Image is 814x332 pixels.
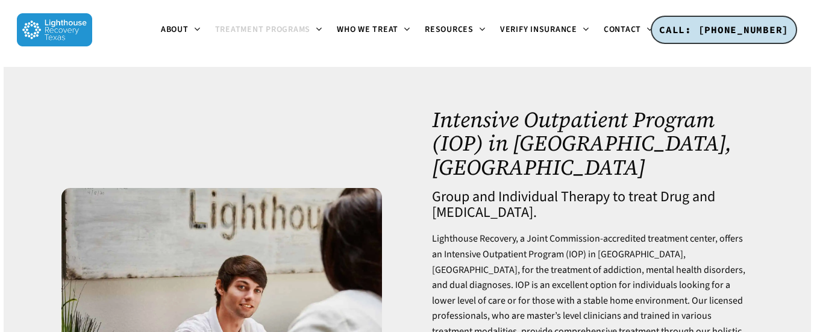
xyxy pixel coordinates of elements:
[659,23,789,36] span: CALL: [PHONE_NUMBER]
[161,23,189,36] span: About
[432,108,753,180] h1: Intensive Outpatient Program (IOP) in [GEOGRAPHIC_DATA], [GEOGRAPHIC_DATA]
[493,25,596,35] a: Verify Insurance
[604,23,641,36] span: Contact
[215,23,311,36] span: Treatment Programs
[208,25,330,35] a: Treatment Programs
[17,13,92,46] img: Lighthouse Recovery Texas
[651,16,797,45] a: CALL: [PHONE_NUMBER]
[337,23,398,36] span: Who We Treat
[432,189,753,221] h4: Group and Individual Therapy to treat Drug and [MEDICAL_DATA].
[596,25,660,35] a: Contact
[330,25,418,35] a: Who We Treat
[425,23,474,36] span: Resources
[500,23,577,36] span: Verify Insurance
[418,25,493,35] a: Resources
[154,25,208,35] a: About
